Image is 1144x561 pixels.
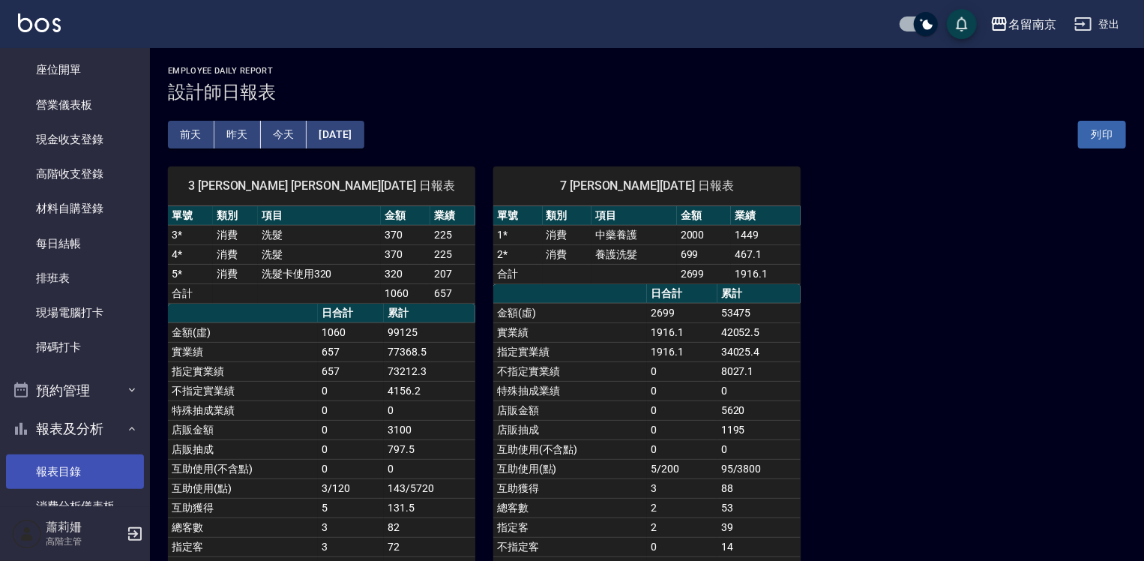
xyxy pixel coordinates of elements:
h5: 蕭莉姍 [46,520,122,535]
td: 0 [647,537,717,556]
button: 列印 [1078,121,1126,148]
span: 7 [PERSON_NAME][DATE] 日報表 [511,178,783,193]
a: 材料自購登錄 [6,191,144,226]
button: 登出 [1068,10,1126,38]
td: 131.5 [384,498,475,517]
td: 金額(虛) [493,303,647,322]
td: 82 [384,517,475,537]
table: a dense table [168,206,475,304]
a: 報表目錄 [6,454,144,489]
td: 2 [647,517,717,537]
td: 4156.2 [384,381,475,400]
td: 1449 [731,225,801,244]
h3: 設計師日報表 [168,82,1126,103]
td: 0 [647,381,717,400]
td: 0 [717,439,801,459]
th: 金額 [381,206,430,226]
td: 0 [318,439,384,459]
td: 657 [318,361,384,381]
td: 3 [318,517,384,537]
td: 特殊抽成業績 [493,381,647,400]
td: 1060 [318,322,384,342]
td: 3/120 [318,478,384,498]
td: 不指定實業績 [168,381,318,400]
td: 1916.1 [731,264,801,283]
th: 業績 [430,206,475,226]
a: 現場電腦打卡 [6,295,144,330]
td: 洗髮卡使用320 [258,264,381,283]
td: 0 [318,400,384,420]
p: 高階主管 [46,535,122,548]
td: 72 [384,537,475,556]
th: 項目 [591,206,677,226]
td: 互助獲得 [493,478,647,498]
td: 實業績 [168,342,318,361]
td: 73212.3 [384,361,475,381]
td: 店販金額 [493,400,647,420]
td: 5 [318,498,384,517]
th: 金額 [677,206,731,226]
a: 現金收支登錄 [6,122,144,157]
a: 每日結帳 [6,226,144,261]
td: 互助使用(點) [493,459,647,478]
h2: Employee Daily Report [168,66,1126,76]
td: 指定客 [493,517,647,537]
button: save [947,9,977,39]
td: 143/5720 [384,478,475,498]
img: Logo [18,13,61,32]
td: 中藥養護 [591,225,677,244]
td: 店販抽成 [493,420,647,439]
td: 39 [717,517,801,537]
td: 互助使用(不含點) [493,439,647,459]
td: 2 [647,498,717,517]
td: 2000 [677,225,731,244]
td: 消費 [213,244,258,264]
td: 42052.5 [717,322,801,342]
td: 金額(虛) [168,322,318,342]
td: 0 [647,400,717,420]
a: 營業儀表板 [6,88,144,122]
td: 總客數 [168,517,318,537]
td: 實業績 [493,322,647,342]
td: 消費 [213,264,258,283]
td: 不指定實業績 [493,361,647,381]
td: 0 [318,381,384,400]
td: 1916.1 [647,322,717,342]
th: 日合計 [318,304,384,323]
td: 467.1 [731,244,801,264]
td: 699 [677,244,731,264]
td: 0 [717,381,801,400]
td: 0 [384,459,475,478]
td: 14 [717,537,801,556]
td: 77368.5 [384,342,475,361]
td: 洗髮 [258,244,381,264]
td: 合計 [168,283,213,303]
div: 名留南京 [1008,15,1056,34]
td: 2699 [677,264,731,283]
td: 88 [717,478,801,498]
td: 1060 [381,283,430,303]
button: [DATE] [307,121,364,148]
td: 0 [647,361,717,381]
td: 797.5 [384,439,475,459]
a: 排班表 [6,261,144,295]
td: 99125 [384,322,475,342]
td: 0 [318,420,384,439]
td: 3 [318,537,384,556]
td: 總客數 [493,498,647,517]
td: 0 [647,439,717,459]
td: 225 [430,244,475,264]
td: 0 [318,459,384,478]
td: 8027.1 [717,361,801,381]
a: 座位開單 [6,52,144,87]
button: 今天 [261,121,307,148]
td: 合計 [493,264,543,283]
th: 日合計 [647,284,717,304]
td: 指定客 [168,537,318,556]
a: 高階收支登錄 [6,157,144,191]
th: 累計 [717,284,801,304]
th: 單號 [168,206,213,226]
td: 320 [381,264,430,283]
td: 53475 [717,303,801,322]
td: 0 [384,400,475,420]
